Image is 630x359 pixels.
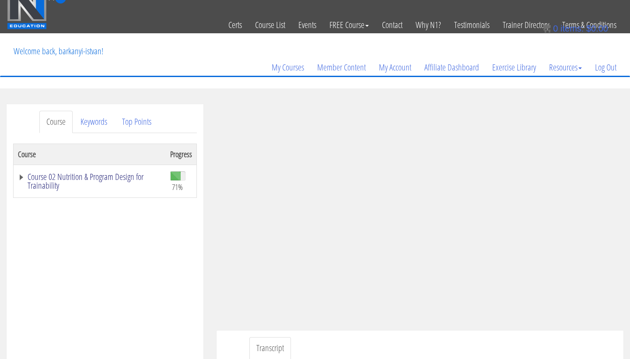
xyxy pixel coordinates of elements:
a: Log Out [588,46,623,88]
span: items: [560,24,584,33]
a: Top Points [115,111,158,133]
a: Exercise Library [486,46,542,88]
a: Trainer Directory [496,4,556,46]
a: Affiliate Dashboard [418,46,486,88]
a: My Courses [265,46,311,88]
span: 0 [553,24,558,33]
a: Keywords [73,111,114,133]
img: icon11.png [542,24,551,33]
bdi: 0.00 [586,24,608,33]
a: FREE Course [323,4,375,46]
a: Course List [248,4,292,46]
a: Course [39,111,73,133]
a: My Account [372,46,418,88]
p: Welcome back, barkanyi-istvan! [7,34,110,69]
a: Terms & Conditions [556,4,623,46]
th: Course [14,144,166,165]
a: Member Content [311,46,372,88]
a: Resources [542,46,588,88]
a: Why N1? [409,4,448,46]
span: 71% [172,182,183,192]
a: Testimonials [448,4,496,46]
th: Progress [166,144,197,165]
a: Course 02 Nutrition & Program Design for Trainability [18,172,161,190]
a: Certs [222,4,248,46]
a: Contact [375,4,409,46]
a: 0 items: $0.00 [542,24,608,33]
span: $ [586,24,591,33]
a: Events [292,4,323,46]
